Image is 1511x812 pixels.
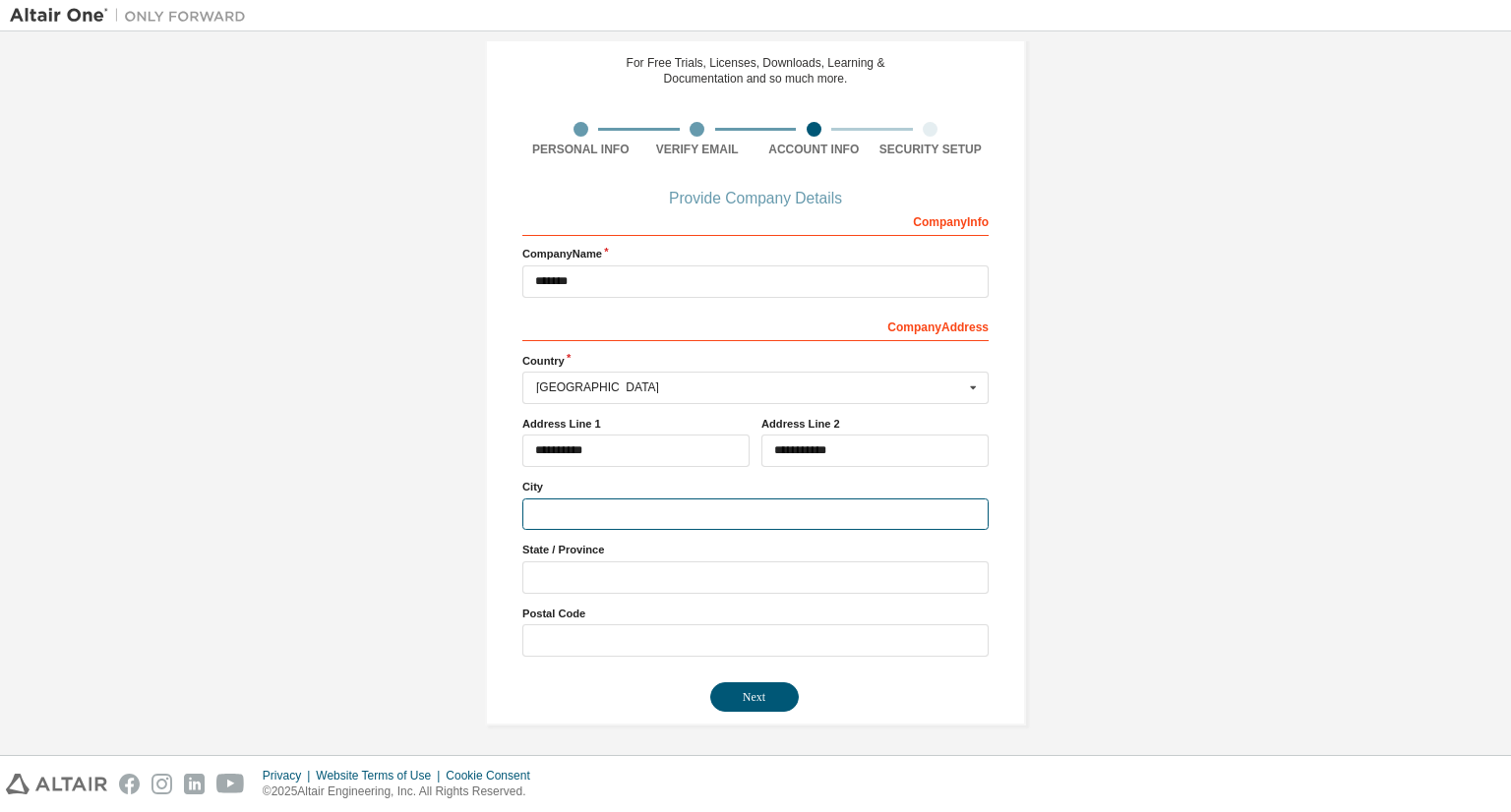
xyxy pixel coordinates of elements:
label: Address Line 1 [522,416,750,432]
div: [GEOGRAPHIC_DATA] [536,381,964,393]
label: State / Province [522,542,989,557]
div: Company Address [522,310,989,341]
img: Altair One [10,6,256,26]
div: Personal Info [522,142,639,157]
div: For Free Trials, Licenses, Downloads, Learning & Documentation and so much more. [627,55,885,87]
div: Account Info [755,142,873,157]
div: Company Info [522,204,989,236]
div: Verify Email [639,142,756,157]
img: youtube.svg [216,774,245,794]
p: © 2025 Altair Engineering, Inc. All Rights Reserved. [263,783,542,800]
label: Country [522,353,989,369]
div: Website Terms of Use [316,768,446,783]
div: Security Setup [873,142,990,157]
label: Postal Code [522,606,989,621]
img: instagram.svg [151,774,172,794]
button: Next [710,682,799,712]
img: altair_logo.svg [6,774,107,794]
img: facebook.svg [119,774,140,794]
label: Address Line 2 [761,416,989,432]
img: linkedin.svg [184,774,205,794]
div: Create an Altair One Account [603,20,908,43]
label: Company Name [522,246,989,261]
label: City [522,479,989,494]
div: Provide Company Details [522,193,989,204]
div: Cookie Consent [446,768,541,783]
div: Privacy [263,768,316,783]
